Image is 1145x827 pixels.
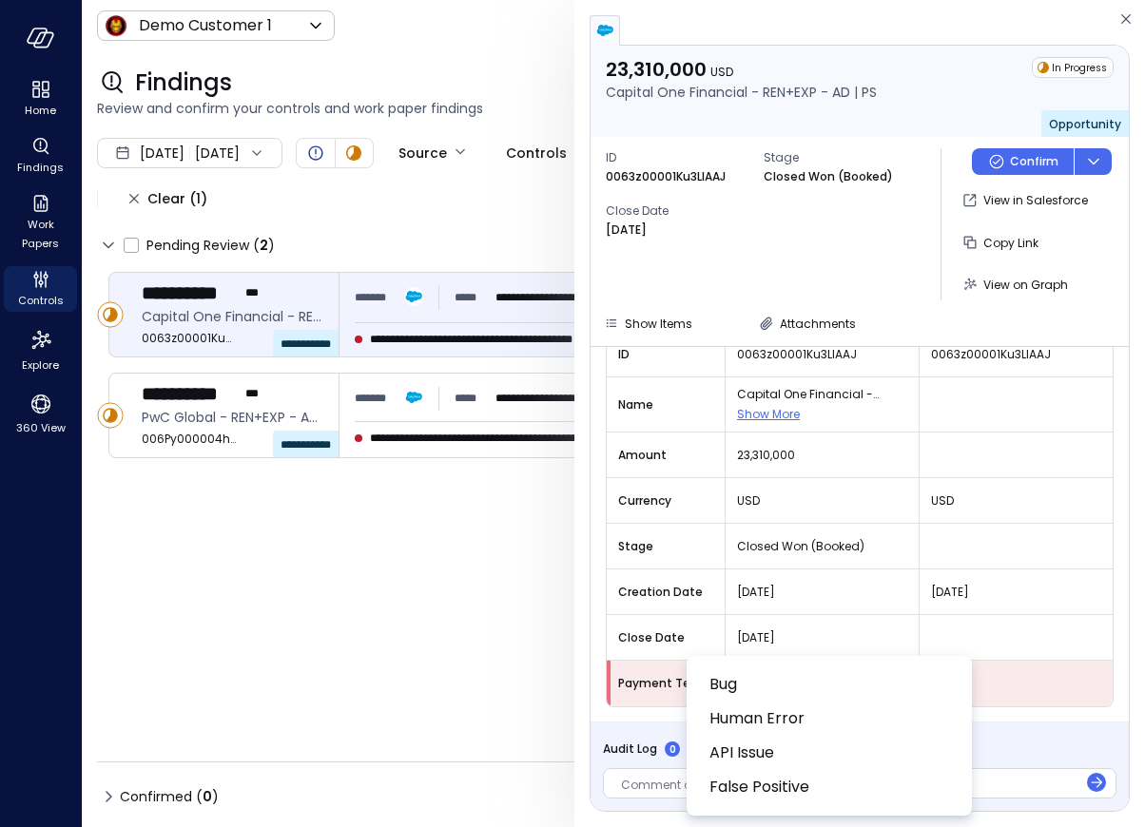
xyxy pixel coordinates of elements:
[698,702,961,736] li: Human Error
[698,770,961,804] li: False Positive
[709,741,945,764] span: API Issue
[698,667,961,702] li: Bug
[698,736,961,770] li: API Issue
[709,673,945,696] span: Bug
[709,707,945,730] span: Human Error
[709,776,945,798] span: False Positive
